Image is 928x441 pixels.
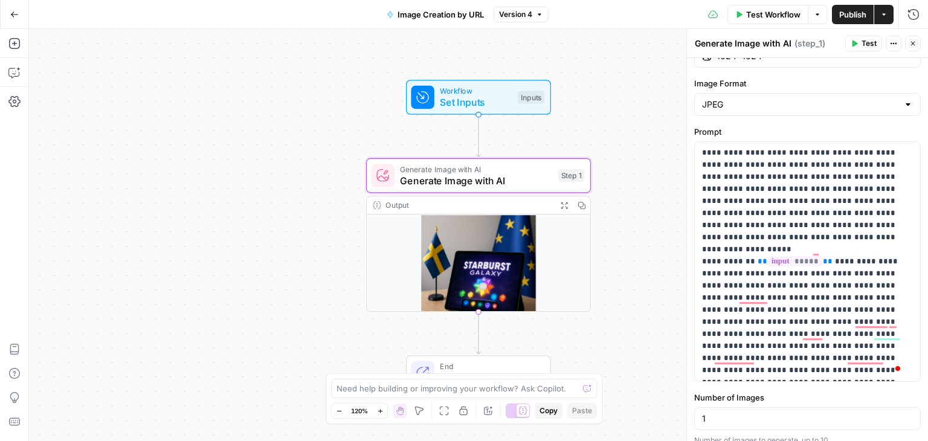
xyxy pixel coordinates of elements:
textarea: Generate Image with AI [695,37,791,50]
span: End [440,361,538,372]
button: Test [845,36,882,51]
span: Paste [572,405,592,416]
span: 120% [351,406,368,416]
div: Output [385,199,551,211]
span: Copy [540,405,558,416]
button: Version 4 [494,7,549,22]
span: Publish [839,8,866,21]
label: Prompt [694,126,921,138]
button: Copy [535,403,562,419]
div: WorkflowSet InputsInputs [366,80,591,115]
div: EndOutput [366,355,591,390]
button: Paste [567,403,597,419]
span: Generate Image with AI [400,163,552,175]
g: Edge from start to step_1 [476,114,480,156]
div: To enrich screen reader interactions, please activate Accessibility in Grammarly extension settings [695,142,920,381]
g: Edge from step_1 to end [476,312,480,354]
input: JPEG [702,98,898,111]
span: Generate Image with AI [400,173,552,188]
label: Number of Images [694,391,921,404]
span: Workflow [440,85,512,97]
span: Version 4 [499,9,532,20]
span: Test [862,38,877,49]
span: Set Inputs [440,95,512,109]
button: Publish [832,5,874,24]
div: Generate Image with AIGenerate Image with AIStep 1Output [366,158,591,312]
label: Image Format [694,77,921,89]
span: Image Creation by URL [398,8,484,21]
div: Inputs [518,91,544,104]
div: Step 1 [558,169,584,182]
span: Test Workflow [746,8,801,21]
button: Test Workflow [727,5,808,24]
span: Output [440,370,538,385]
img: image.jpeg [367,214,590,329]
span: ( step_1 ) [794,37,825,50]
button: Image Creation by URL [379,5,491,24]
